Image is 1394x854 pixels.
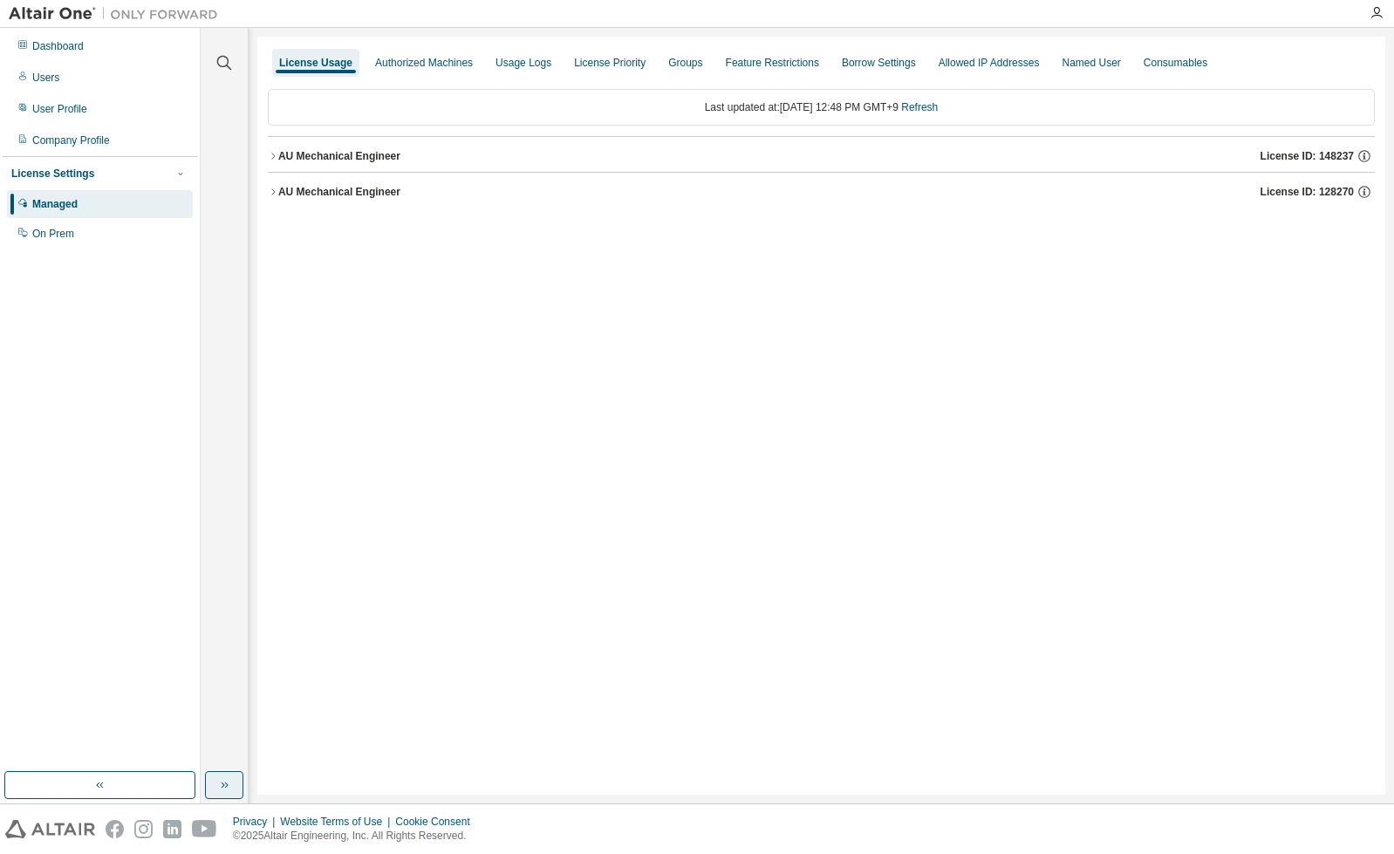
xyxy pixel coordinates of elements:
[32,227,74,241] div: On Prem
[842,56,916,70] div: Borrow Settings
[278,185,400,199] div: AU Mechanical Engineer
[280,815,395,829] div: Website Terms of Use
[668,56,702,70] div: Groups
[32,71,59,85] div: Users
[1062,56,1120,70] div: Named User
[268,173,1375,211] button: AU Mechanical EngineerLicense ID: 128270
[726,56,819,70] div: Feature Restrictions
[1261,149,1354,163] span: License ID: 148237
[32,102,87,116] div: User Profile
[5,820,95,838] img: altair_logo.svg
[106,820,124,838] img: facebook.svg
[163,820,181,838] img: linkedin.svg
[233,815,280,829] div: Privacy
[134,820,153,838] img: instagram.svg
[278,149,400,163] div: AU Mechanical Engineer
[268,89,1375,126] div: Last updated at: [DATE] 12:48 PM GMT+9
[192,820,217,838] img: youtube.svg
[233,829,481,844] p: © 2025 Altair Engineering, Inc. All Rights Reserved.
[1144,56,1207,70] div: Consumables
[268,137,1375,175] button: AU Mechanical EngineerLicense ID: 148237
[901,101,938,113] a: Refresh
[32,133,110,147] div: Company Profile
[495,56,551,70] div: Usage Logs
[574,56,646,70] div: License Priority
[1261,185,1354,199] span: License ID: 128270
[32,197,78,211] div: Managed
[9,5,227,23] img: Altair One
[11,167,94,181] div: License Settings
[32,39,84,53] div: Dashboard
[375,56,473,70] div: Authorized Machines
[939,56,1040,70] div: Allowed IP Addresses
[279,56,352,70] div: License Usage
[395,815,480,829] div: Cookie Consent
